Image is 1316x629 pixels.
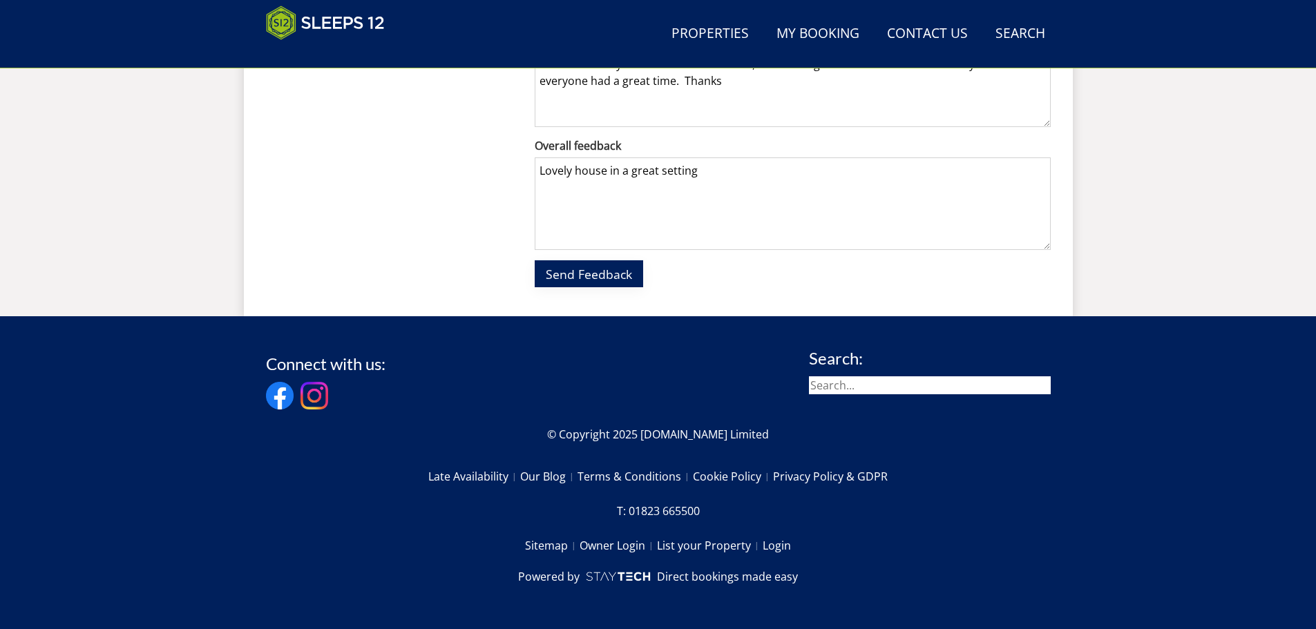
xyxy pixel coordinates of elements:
span: Send Feedback [546,266,632,282]
input: Search... [809,376,1051,394]
a: Terms & Conditions [578,465,693,488]
img: scrumpy.png [585,568,651,585]
a: Login [763,534,791,557]
a: Our Blog [520,465,578,488]
a: Contact Us [881,19,973,50]
iframe: Customer reviews powered by Trustpilot [259,48,404,60]
img: Instagram [301,382,328,409]
a: Properties [666,19,754,50]
h3: Connect with us: [266,355,385,373]
h3: Search: [809,349,1051,367]
button: Send Feedback [535,260,643,287]
img: Sleeps 12 [266,6,385,40]
label: Overall feedback [535,137,1051,154]
a: Search [990,19,1051,50]
a: Sitemap [525,534,580,557]
a: T: 01823 665500 [617,499,700,523]
a: Owner Login [580,534,657,557]
a: Privacy Policy & GDPR [773,465,888,488]
a: Late Availability [428,465,520,488]
a: Cookie Policy [693,465,773,488]
a: List your Property [657,534,763,557]
a: My Booking [771,19,865,50]
p: © Copyright 2025 [DOMAIN_NAME] Limited [266,426,1051,443]
a: Powered byDirect bookings made easy [518,568,798,585]
img: Facebook [266,382,294,409]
